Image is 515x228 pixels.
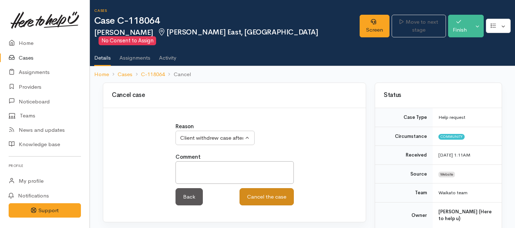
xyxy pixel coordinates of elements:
button: Cancel the case [240,188,294,206]
b: [PERSON_NAME] (Here to help u) [438,209,492,222]
span: No Consent to Assign [99,36,156,45]
td: Circumstance [375,127,433,146]
label: Comment [176,153,201,161]
td: Team [375,183,433,203]
div: Client withdrew case after contact from a team member [180,134,243,142]
a: Move to next stage [392,15,446,37]
nav: breadcrumb [90,66,515,83]
span: Website [438,172,455,177]
span: Waikato team [438,190,468,196]
td: Help request [433,108,502,127]
h2: [PERSON_NAME] [94,28,360,46]
h3: Status [384,92,493,99]
h6: Profile [9,161,81,171]
span: [PERSON_NAME] East, [GEOGRAPHIC_DATA] [158,28,318,37]
h6: Cases [94,9,360,13]
td: Case Type [375,108,433,127]
li: Cancel [165,70,191,79]
td: Owner [375,202,433,228]
a: C-118064 [141,70,165,79]
label: Reason [176,122,194,131]
a: Assignments [119,45,150,65]
button: Client withdrew case after contact from a team member [176,131,255,145]
h1: Case C-118064 [94,16,360,26]
a: Activity [159,45,176,65]
a: Back [176,188,203,206]
button: Finish [448,15,471,37]
a: Screen [360,15,389,37]
h3: Cancel case [108,92,361,99]
time: [DATE] 1:11AM [438,152,470,158]
a: Home [94,70,109,79]
td: Source [375,164,433,183]
span: Community [438,134,465,140]
td: Received [375,146,433,165]
button: Support [9,203,81,218]
a: Details [94,45,111,66]
a: Cases [118,70,132,79]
